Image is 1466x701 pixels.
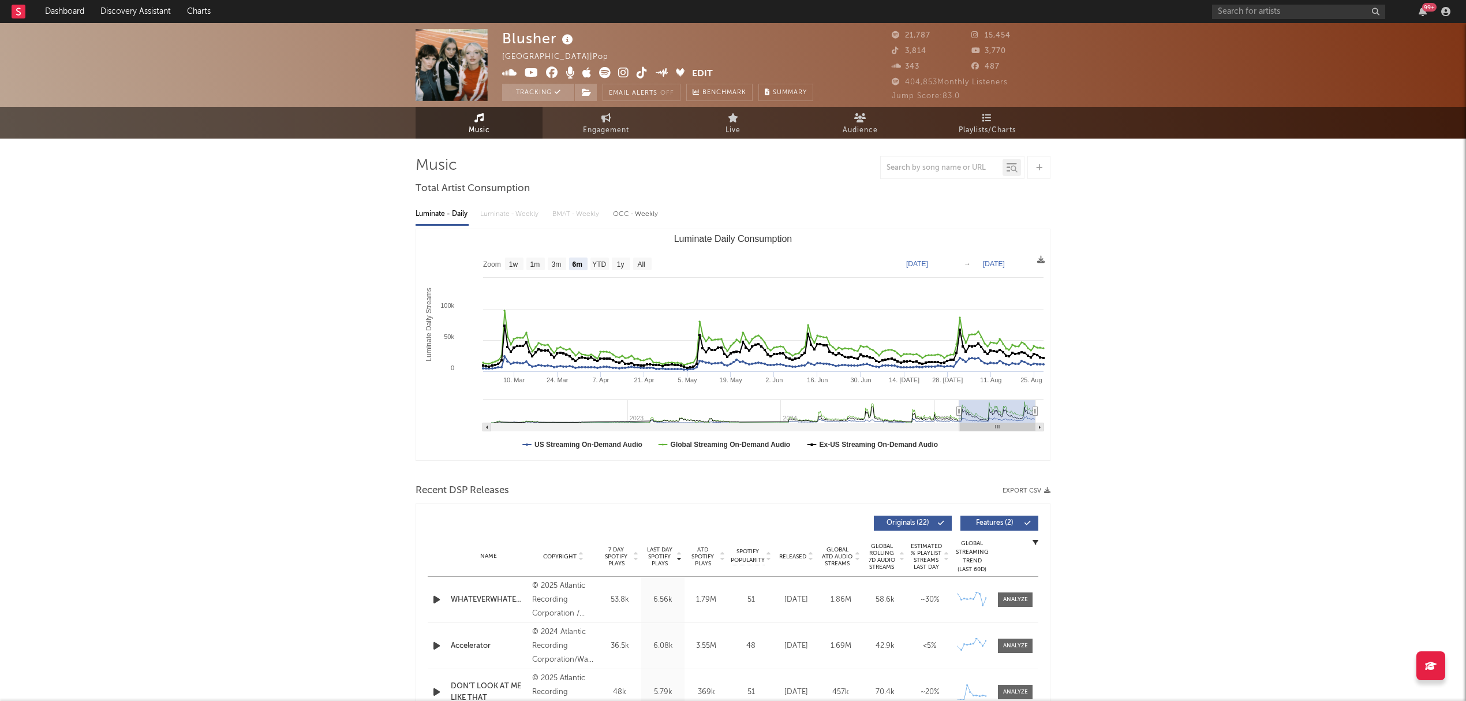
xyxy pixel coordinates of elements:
text: Zoom [483,260,501,269]
text: Ex-US Streaming On-Demand Audio [820,441,938,449]
div: 6.08k [644,640,682,652]
span: 404,853 Monthly Listeners [892,79,1008,86]
text: All [637,260,645,269]
div: 5.79k [644,687,682,698]
div: 42.9k [866,640,904,652]
text: Global Streaming On-Demand Audio [671,441,791,449]
div: © 2024 Atlantic Recording Corporation/Warner Music Australia [532,625,595,667]
button: Originals(22) [874,516,952,531]
a: Audience [796,107,923,139]
div: <5% [910,640,949,652]
span: Copyright [543,553,577,560]
div: 1.69M [821,640,860,652]
span: Benchmark [702,86,746,100]
text: 24. Mar [547,376,569,383]
span: Music [469,124,490,137]
a: Playlists/Charts [923,107,1050,139]
button: Edit [692,67,713,81]
text: 16. Jun [807,376,828,383]
input: Search by song name or URL [881,163,1003,173]
div: 51 [731,594,771,606]
text: 1m [530,260,540,269]
div: 3.55M [687,640,725,652]
span: Global ATD Audio Streams [821,546,853,567]
span: 15,454 [971,32,1011,39]
div: [DATE] [777,594,816,606]
span: Live [725,124,741,137]
text: [DATE] [983,260,1005,268]
div: Global Streaming Trend (Last 60D) [955,539,989,574]
text: 50k [444,333,454,340]
span: Last Day Spotify Plays [644,546,675,567]
span: Jump Score: 83.0 [892,92,960,100]
span: 3,814 [892,47,926,55]
text: 0 [451,364,454,371]
text: 11. Aug [980,376,1001,383]
div: 48 [731,640,771,652]
input: Search for artists [1212,5,1385,19]
span: Originals ( 22 ) [881,520,934,527]
button: Email AlertsOff [603,84,680,101]
span: Total Artist Consumption [416,182,530,196]
span: Global Rolling 7D Audio Streams [866,543,897,571]
span: ATD Spotify Plays [687,546,718,567]
text: 1y [617,260,624,269]
button: Summary [758,84,813,101]
div: ~ 30 % [910,594,949,606]
button: 99+ [1419,7,1427,16]
div: ~ 20 % [910,687,949,698]
a: Accelerator [451,640,526,652]
text: 30. Jun [850,376,871,383]
text: US Streaming On-Demand Audio [534,441,642,449]
button: Export CSV [1003,487,1050,494]
a: Live [670,107,796,139]
div: 36.5k [601,640,638,652]
text: Luminate Daily Streams [425,288,433,361]
span: Engagement [583,124,629,137]
text: 3m [552,260,562,269]
div: 48k [601,687,638,698]
text: 2. Jun [765,376,783,383]
text: 14. [DATE] [889,376,919,383]
em: Off [660,90,674,96]
span: 7 Day Spotify Plays [601,546,631,567]
a: Benchmark [686,84,753,101]
div: 70.4k [866,687,904,698]
text: → [964,260,971,268]
text: 25. Aug [1020,376,1042,383]
div: 1.86M [821,594,860,606]
svg: Luminate Daily Consumption [416,229,1049,460]
div: 457k [821,687,860,698]
span: 343 [892,63,919,70]
span: Features ( 2 ) [968,520,1021,527]
text: YTD [592,260,606,269]
span: 21,787 [892,32,930,39]
div: [GEOGRAPHIC_DATA] | Pop [502,50,622,64]
span: 487 [971,63,1000,70]
span: Playlists/Charts [959,124,1016,137]
a: Engagement [543,107,670,139]
span: Spotify Popularity [731,547,765,565]
text: 28. [DATE] [932,376,963,383]
span: Audience [843,124,878,137]
a: WHATEVERWHATEVER [451,594,526,606]
div: [DATE] [777,640,816,652]
text: 10. Mar [503,376,525,383]
button: Tracking [502,84,574,101]
div: 58.6k [866,594,904,606]
span: Released [779,553,806,560]
div: Name [451,552,526,561]
text: 1w [509,260,518,269]
a: Music [416,107,543,139]
span: Estimated % Playlist Streams Last Day [910,543,942,571]
div: [DATE] [777,687,816,698]
text: [DATE] [906,260,928,268]
div: 99 + [1422,3,1437,12]
text: 5. May [678,376,698,383]
div: OCC - Weekly [613,204,659,224]
span: Summary [773,90,807,96]
div: Luminate - Daily [416,204,469,224]
span: Recent DSP Releases [416,484,509,498]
